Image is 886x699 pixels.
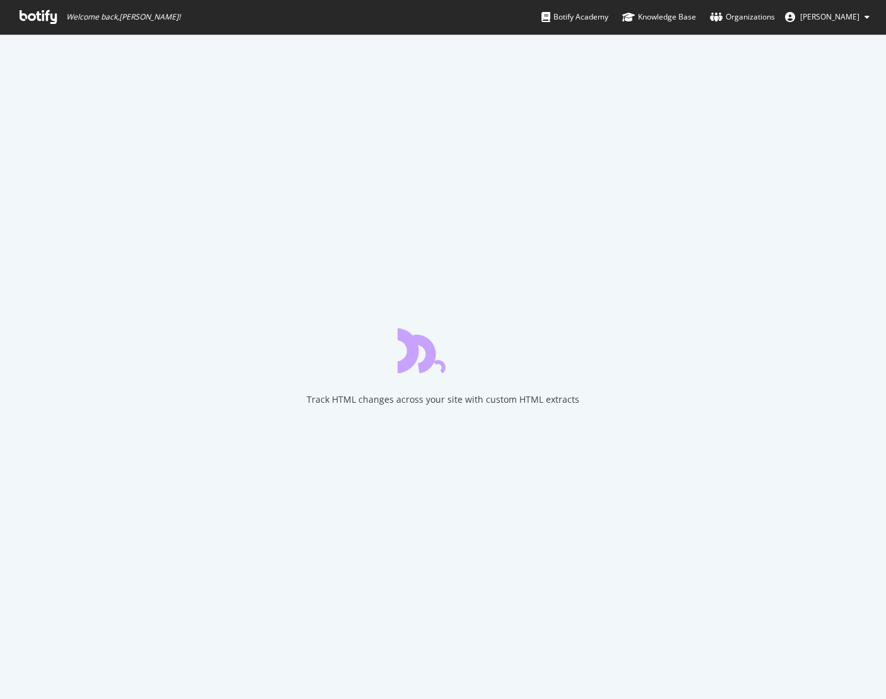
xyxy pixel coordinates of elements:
div: Knowledge Base [622,11,696,23]
span: Erin Eaves [800,11,859,22]
span: Welcome back, [PERSON_NAME] ! [66,12,180,22]
button: [PERSON_NAME] [775,7,880,27]
div: Track HTML changes across your site with custom HTML extracts [307,393,579,406]
div: Botify Academy [541,11,608,23]
div: Organizations [710,11,775,23]
div: animation [398,328,488,373]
